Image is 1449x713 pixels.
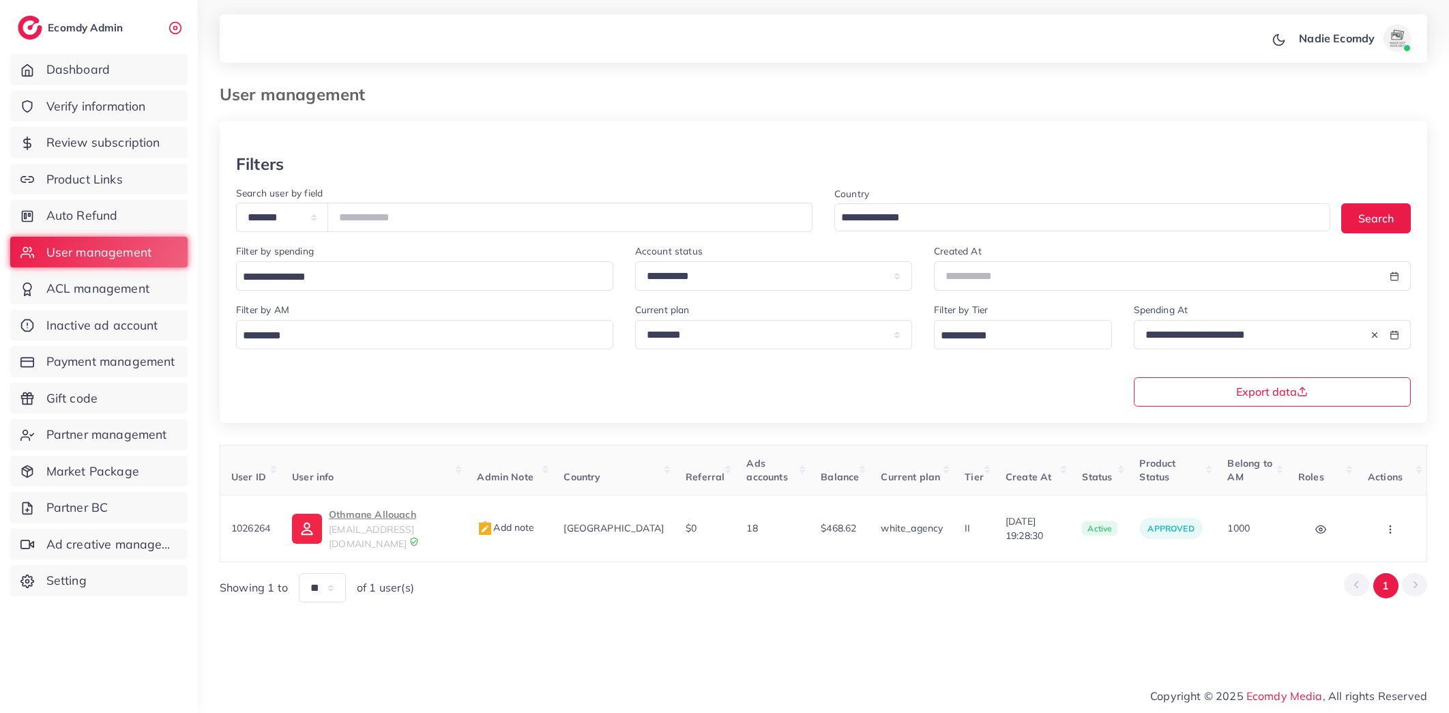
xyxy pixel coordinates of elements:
a: Payment management [10,346,188,377]
span: Dashboard [46,61,110,78]
span: Balance [821,471,859,483]
span: Payment management [46,353,175,370]
span: Create At [1006,471,1051,483]
label: Account status [635,244,703,258]
span: $468.62 [821,522,856,534]
a: ACL management [10,273,188,304]
input: Search for option [238,325,596,347]
h2: Ecomdy Admin [48,21,126,34]
p: Othmane Allouach [329,506,455,523]
span: Verify information [46,98,146,115]
span: User management [46,244,151,261]
a: logoEcomdy Admin [18,16,126,40]
span: Status [1082,471,1112,483]
span: Copyright © 2025 [1150,688,1427,704]
input: Search for option [836,207,1313,229]
ul: Pagination [1344,573,1427,598]
span: Tier [965,471,984,483]
input: Search for option [238,267,596,288]
div: Search for option [934,320,1111,349]
span: approved [1147,523,1194,534]
img: logo [18,16,42,40]
span: Partner BC [46,499,108,516]
a: Product Links [10,164,188,195]
a: Partner management [10,419,188,450]
span: Product Status [1139,457,1175,483]
span: 18 [746,522,757,534]
label: Filter by spending [236,244,314,258]
span: Inactive ad account [46,317,158,334]
a: Partner BC [10,492,188,523]
div: Search for option [834,203,1330,231]
span: [DATE] 19:28:30 [1006,514,1061,542]
button: Search [1341,203,1411,233]
span: Product Links [46,171,123,188]
a: Market Package [10,456,188,487]
h3: User management [220,85,376,104]
h3: Filters [236,154,284,174]
span: Setting [46,572,87,590]
img: 9CAL8B2pu8EFxCJHYAAAAldEVYdGRhdGU6Y3JlYXRlADIwMjItMTItMDlUMDQ6NTg6MzkrMDA6MDBXSlgLAAAAJXRFWHRkYXR... [409,537,419,547]
span: , All rights Reserved [1323,688,1427,704]
a: Ecomdy Media [1246,689,1323,703]
label: Current plan [635,303,690,317]
span: Auto Refund [46,207,118,224]
label: Filter by Tier [934,303,988,317]
span: $0 [686,522,697,534]
span: ACL management [46,280,149,297]
span: Belong to AM [1227,457,1272,483]
span: Add note [477,521,534,534]
a: Ad creative management [10,529,188,560]
a: Othmane Allouach[EMAIL_ADDRESS][DOMAIN_NAME] [292,506,455,551]
a: Inactive ad account [10,310,188,341]
span: [EMAIL_ADDRESS][DOMAIN_NAME] [329,523,414,549]
a: Gift code [10,383,188,414]
label: Spending At [1134,303,1188,317]
span: Country [563,471,600,483]
div: Search for option [236,320,613,349]
input: Search for option [936,325,1094,347]
a: Verify information [10,91,188,122]
a: Auto Refund [10,200,188,231]
img: avatar [1384,25,1411,52]
span: User ID [231,471,266,483]
span: Actions [1368,471,1403,483]
button: Go to page 1 [1373,573,1399,598]
span: Current plan [881,471,940,483]
span: Admin Note [477,471,533,483]
span: Gift code [46,390,98,407]
span: Ad creative management [46,536,177,553]
label: Search user by field [236,186,323,200]
span: User info [292,471,334,483]
span: active [1082,521,1117,536]
span: Showing 1 to [220,580,288,596]
a: Review subscription [10,127,188,158]
button: Export data [1134,377,1411,407]
span: Review subscription [46,134,160,151]
span: 1026264 [231,522,270,534]
span: Ads accounts [746,457,787,483]
label: Created At [934,244,982,258]
label: Country [834,187,869,201]
span: Referral [686,471,724,483]
a: User management [10,237,188,268]
span: white_agency [881,522,943,534]
span: Market Package [46,463,139,480]
p: Nadie Ecomdy [1299,30,1375,46]
span: [GEOGRAPHIC_DATA] [563,522,664,534]
a: Dashboard [10,54,188,85]
div: Search for option [236,261,613,291]
a: Nadie Ecomdyavatar [1291,25,1416,52]
img: ic-user-info.36bf1079.svg [292,514,322,544]
a: Setting [10,565,188,596]
span: Roles [1298,471,1324,483]
span: of 1 user(s) [357,580,414,596]
span: Export data [1236,386,1308,397]
span: II [965,522,970,534]
img: admin_note.cdd0b510.svg [477,521,493,537]
label: Filter by AM [236,303,289,317]
span: 1000 [1227,522,1250,534]
span: Partner management [46,426,167,443]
